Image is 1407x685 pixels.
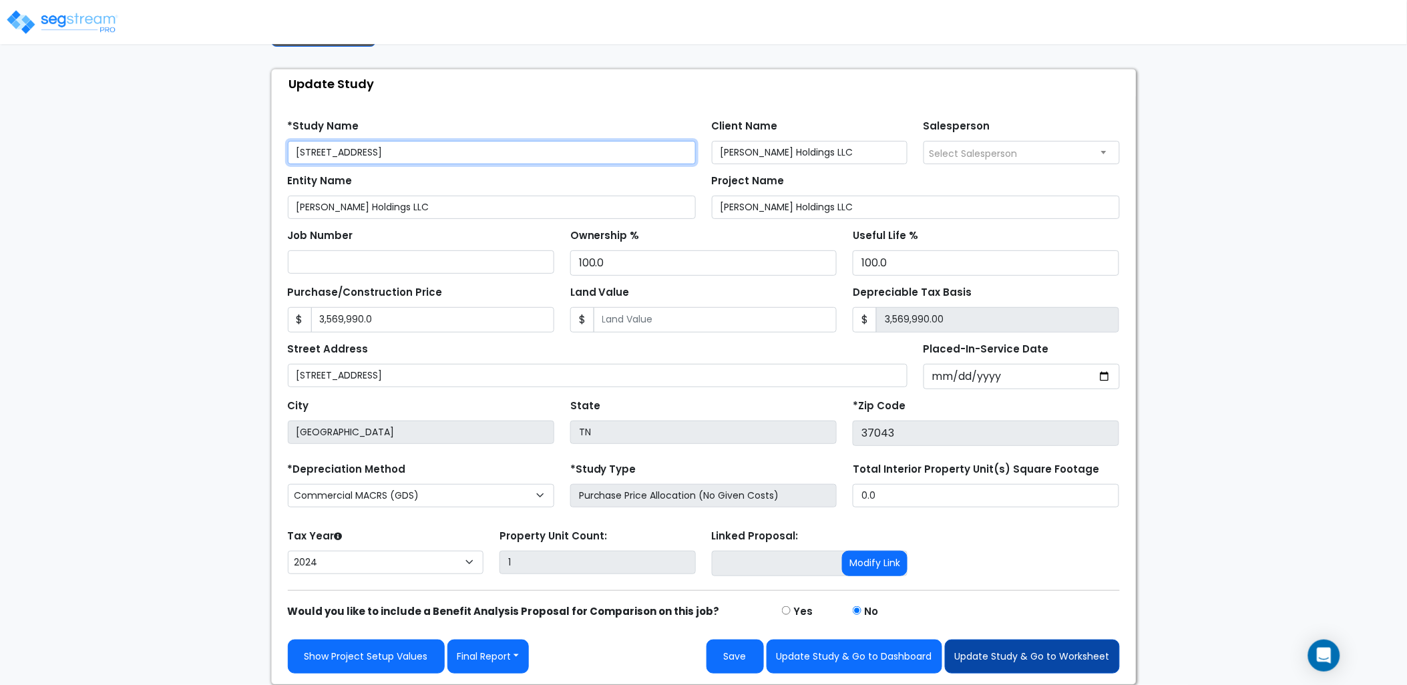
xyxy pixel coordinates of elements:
[288,640,445,674] a: Show Project Setup Values
[712,196,1120,219] input: Project Name
[499,551,696,574] input: Building Count
[712,141,908,164] input: Client Name
[288,342,369,357] label: Street Address
[853,399,906,414] label: *Zip Code
[288,228,353,244] label: Job Number
[712,529,799,544] label: Linked Proposal:
[570,399,600,414] label: State
[842,551,908,576] button: Modify Link
[1308,640,1340,672] div: Open Intercom Messenger
[5,9,119,35] img: logo_pro_r.png
[288,285,443,300] label: Purchase/Construction Price
[793,604,813,620] label: Yes
[853,228,918,244] label: Useful Life %
[288,119,359,134] label: *Study Name
[876,307,1119,332] input: 0.00
[288,399,309,414] label: City
[570,285,630,300] label: Land Value
[853,421,1119,446] input: Zip Code
[288,604,720,618] strong: Would you like to include a Benefit Analysis Proposal for Comparison on this job?
[499,529,607,544] label: Property Unit Count:
[570,250,837,276] input: Ownership
[853,462,1099,477] label: Total Interior Property Unit(s) Square Footage
[288,307,312,332] span: $
[945,640,1120,674] button: Update Study & Go to Worksheet
[288,196,696,219] input: Entity Name
[288,174,353,189] label: Entity Name
[288,462,406,477] label: *Depreciation Method
[570,462,636,477] label: *Study Type
[853,307,877,332] span: $
[570,228,640,244] label: Ownership %
[278,69,1136,98] div: Update Study
[288,364,908,387] input: Street Address
[447,640,530,674] button: Final Report
[853,484,1119,507] input: total square foot
[864,604,878,620] label: No
[930,147,1018,160] span: Select Salesperson
[767,640,942,674] button: Update Study & Go to Dashboard
[288,141,696,164] input: Study Name
[924,119,990,134] label: Salesperson
[594,307,837,332] input: Land Value
[853,250,1119,276] input: Depreciation
[712,119,778,134] label: Client Name
[707,640,764,674] button: Save
[288,529,343,544] label: Tax Year
[924,342,1049,357] label: Placed-In-Service Date
[712,174,785,189] label: Project Name
[853,285,972,300] label: Depreciable Tax Basis
[570,307,594,332] span: $
[311,307,554,332] input: Purchase or Construction Price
